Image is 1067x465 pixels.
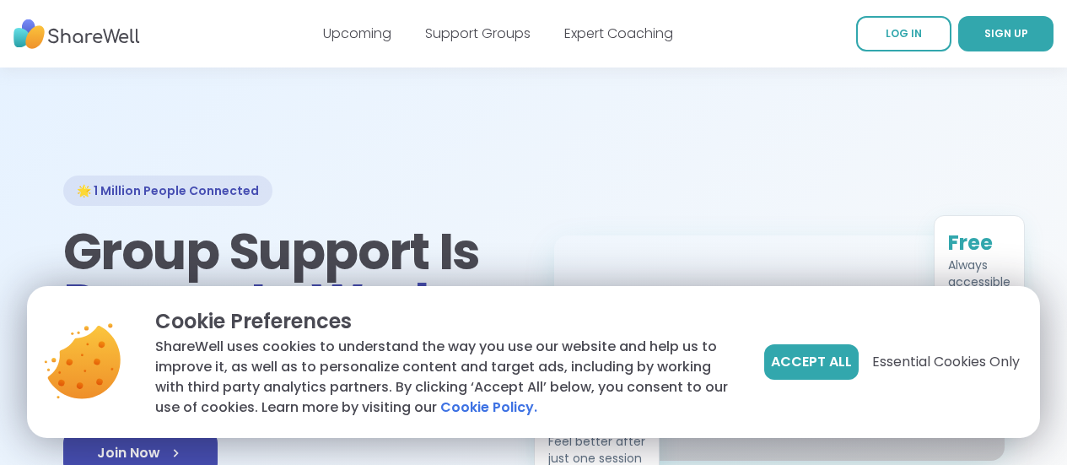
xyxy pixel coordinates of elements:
[948,257,1010,290] div: Always accessible
[948,230,1010,257] div: Free
[440,397,537,418] a: Cookie Policy.
[63,176,272,206] div: 🌟 1 Million People Connected
[872,352,1020,372] span: Essential Cookies Only
[984,26,1028,41] span: SIGN UP
[856,16,951,51] a: LOG IN
[63,267,445,338] span: Proven to Work
[155,337,737,418] p: ShareWell uses cookies to understand the way you use our website and help us to improve it, as we...
[764,344,859,380] button: Accept All
[886,26,922,41] span: LOG IN
[958,16,1054,51] a: SIGN UP
[564,24,673,43] a: Expert Coaching
[97,443,184,463] span: Join Now
[13,11,140,57] img: ShareWell Nav Logo
[771,352,852,372] span: Accept All
[155,306,737,337] p: Cookie Preferences
[425,24,531,43] a: Support Groups
[63,226,514,327] h1: Group Support Is
[323,24,391,43] a: Upcoming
